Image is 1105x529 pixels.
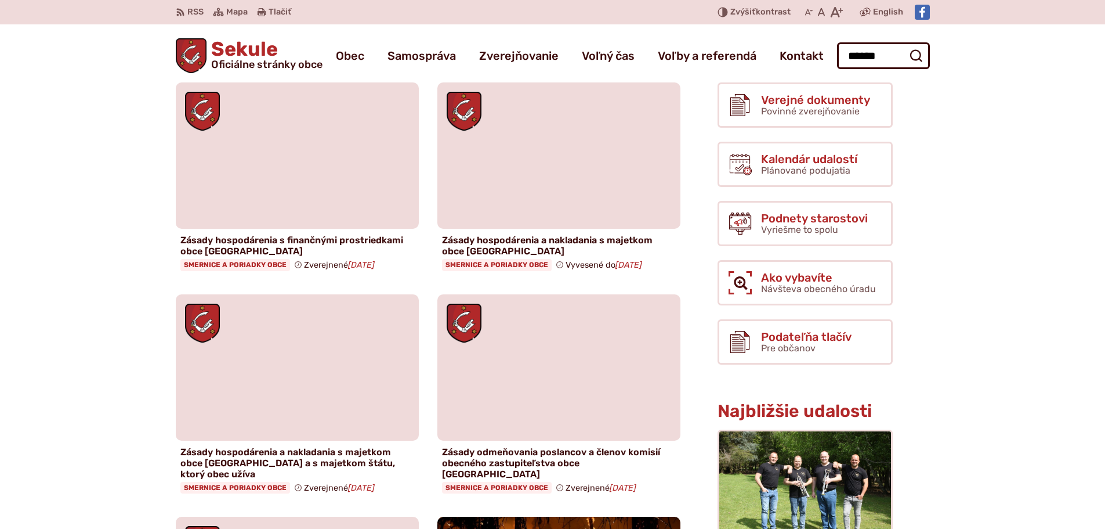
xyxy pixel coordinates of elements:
[442,259,552,271] span: Smernice a poriadky obce
[176,38,323,73] a: Logo Sekule, prejsť na domovskú stránku.
[761,283,876,294] span: Návšteva obecného úradu
[761,343,816,354] span: Pre občanov
[566,260,642,270] span: Vyvesené do
[761,165,850,176] span: Plánované podujatia
[387,39,456,72] a: Samospráva
[479,39,559,72] a: Zverejňovanie
[206,39,323,70] span: Sekule
[718,260,893,305] a: Ako vybavíte Návšteva obecného úradu
[180,235,414,257] h4: Zásady hospodárenia s finančnými prostriedkami obce [GEOGRAPHIC_DATA]
[442,482,552,494] span: Smernice a poriadky obce
[871,5,905,19] a: English
[226,5,248,19] span: Mapa
[761,153,857,165] span: Kalendár udalostí
[761,106,860,117] span: Povinné zverejňovanie
[304,260,375,270] span: Zverejnené
[780,39,824,72] a: Kontakt
[718,142,893,187] a: Kalendár udalostí Plánované podujatia
[761,271,876,284] span: Ako vybavíte
[348,260,375,270] em: [DATE]
[180,482,290,494] span: Smernice a poriadky obce
[915,5,930,20] img: Prejsť na Facebook stránku
[730,8,791,17] span: kontrast
[176,38,207,73] img: Prejsť na domovskú stránku
[761,330,852,343] span: Podateľňa tlačív
[180,447,414,480] h4: Zásady hospodárenia a nakladania s majetkom obce [GEOGRAPHIC_DATA] a s majetkom štátu, ktorý obec...
[442,447,676,480] h4: Zásady odmeňovania poslancov a členov komisií obecného zastupiteľstva obce [GEOGRAPHIC_DATA]
[566,483,636,493] span: Zverejnené
[615,260,642,270] em: [DATE]
[269,8,291,17] span: Tlačiť
[304,483,375,493] span: Zverejnené
[348,483,375,493] em: [DATE]
[658,39,756,72] a: Voľby a referendá
[336,39,364,72] a: Obec
[718,201,893,246] a: Podnety starostovi Vyriešme to spolu
[442,235,676,257] h4: Zásady hospodárenia a nakladania s majetkom obce [GEOGRAPHIC_DATA]
[761,224,838,235] span: Vyriešme to spolu
[761,93,870,106] span: Verejné dokumenty
[718,402,893,421] h3: Najbližšie udalosti
[718,319,893,365] a: Podateľňa tlačív Pre občanov
[187,5,204,19] span: RSS
[730,7,756,17] span: Zvýšiť
[437,294,680,499] a: Zásady odmeňovania poslancov a členov komisií obecného zastupiteľstva obce [GEOGRAPHIC_DATA] Smer...
[582,39,635,72] a: Voľný čas
[211,59,323,70] span: Oficiálne stránky obce
[180,259,290,271] span: Smernice a poriadky obce
[176,82,419,276] a: Zásady hospodárenia s finančnými prostriedkami obce [GEOGRAPHIC_DATA] Smernice a poriadky obce Zv...
[873,5,903,19] span: English
[437,82,680,276] a: Zásady hospodárenia a nakladania s majetkom obce [GEOGRAPHIC_DATA] Smernice a poriadky obce Vyves...
[176,294,419,499] a: Zásady hospodárenia a nakladania s majetkom obce [GEOGRAPHIC_DATA] a s majetkom štátu, ktorý obec...
[718,82,893,128] a: Verejné dokumenty Povinné zverejňovanie
[761,212,868,225] span: Podnety starostovi
[610,483,636,493] em: [DATE]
